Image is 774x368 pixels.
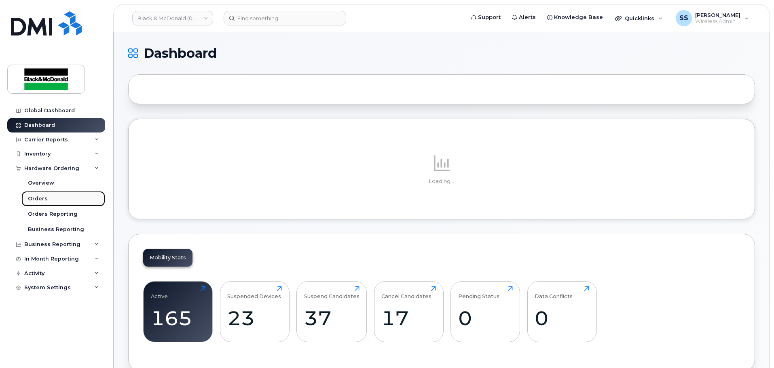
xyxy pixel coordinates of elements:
[144,47,217,59] span: Dashboard
[381,306,436,330] div: 17
[151,286,205,338] a: Active165
[304,286,360,338] a: Suspend Candidates37
[304,306,360,330] div: 37
[381,286,431,299] div: Cancel Candidates
[458,306,513,330] div: 0
[535,306,589,330] div: 0
[535,286,573,299] div: Data Conflicts
[381,286,436,338] a: Cancel Candidates17
[227,306,282,330] div: 23
[458,286,499,299] div: Pending Status
[151,286,168,299] div: Active
[151,306,205,330] div: 165
[535,286,589,338] a: Data Conflicts0
[304,286,360,299] div: Suspend Candidates
[143,178,740,185] p: Loading...
[227,286,281,299] div: Suspended Devices
[458,286,513,338] a: Pending Status0
[227,286,282,338] a: Suspended Devices23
